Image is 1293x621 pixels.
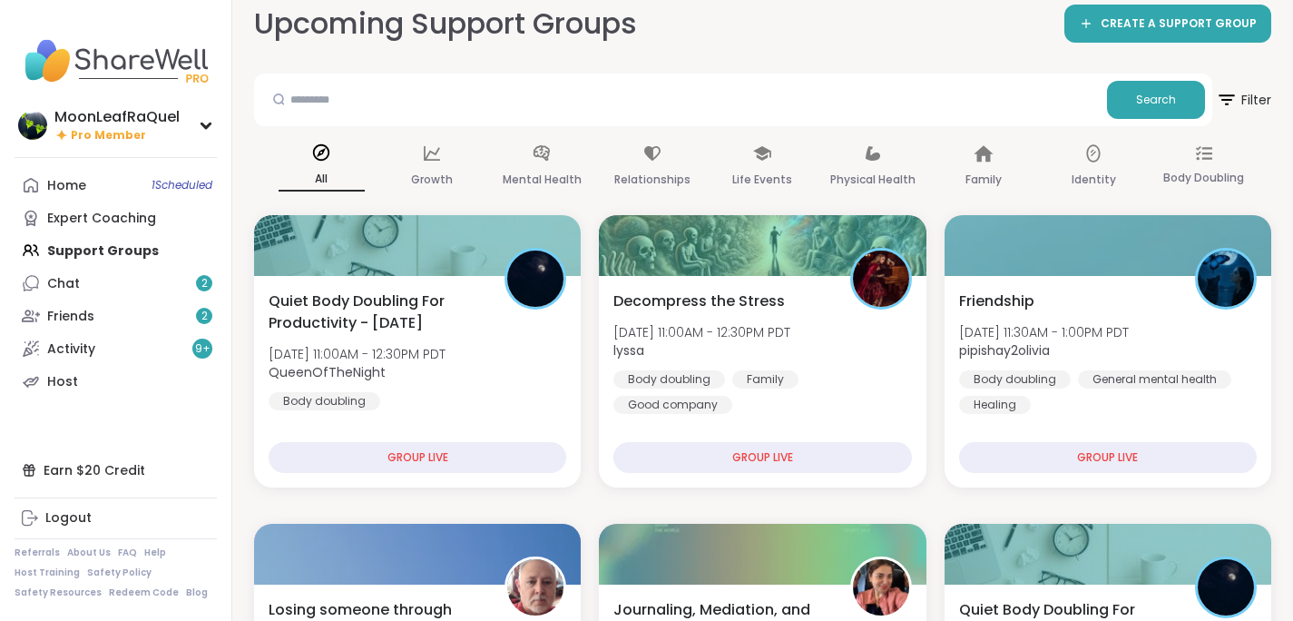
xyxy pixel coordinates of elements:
p: Life Events [732,169,792,191]
div: Logout [45,509,92,527]
a: About Us [67,547,111,559]
div: General mental health [1078,370,1231,389]
b: lyssa [613,341,644,360]
div: GROUP LIVE [269,442,566,473]
a: FAQ [118,547,137,559]
img: MoonLeafRaQuel [18,111,47,140]
h2: Upcoming Support Groups [254,4,637,44]
button: Search [1107,81,1205,119]
p: Identity [1072,169,1116,191]
span: Filter [1216,78,1271,122]
span: [DATE] 11:00AM - 12:30PM PDT [613,323,790,341]
a: Safety Policy [87,567,152,579]
a: Host Training [15,567,80,579]
a: Friends2 [15,300,217,332]
span: Quiet Body Doubling For Productivity - [DATE] [269,291,485,334]
span: 2 [201,276,208,291]
img: ShareWell Nav Logo [15,29,217,93]
span: Friendship [959,291,1034,312]
img: Tom_Flanagan [507,559,563,616]
img: lyssa [853,251,909,307]
div: GROUP LIVE [959,442,1257,473]
div: Chat [47,275,80,293]
div: Earn $20 Credit [15,454,217,487]
div: Friends [47,308,94,326]
span: CREATE A SUPPORT GROUP [1101,16,1257,32]
a: Host [15,365,217,398]
div: Host [47,373,78,391]
img: QueenOfTheNight [507,251,563,307]
p: Physical Health [830,169,916,191]
a: Expert Coaching [15,202,217,234]
div: Healing [959,396,1031,414]
div: Family [732,370,798,389]
a: Blog [186,586,208,599]
span: Search [1136,92,1176,108]
div: Body doubling [959,370,1071,389]
a: CREATE A SUPPORT GROUP [1064,5,1271,43]
span: 2 [201,309,208,324]
span: Decompress the Stress [613,291,785,312]
span: 9 + [195,341,211,357]
div: Body doubling [269,392,380,410]
div: Expert Coaching [47,210,156,228]
span: [DATE] 11:00AM - 12:30PM PDT [269,345,446,363]
a: Redeem Code [109,586,179,599]
a: Safety Resources [15,586,102,599]
button: Filter [1216,74,1271,126]
p: Mental Health [503,169,582,191]
div: Body doubling [613,370,725,389]
b: pipishay2olivia [959,341,1050,360]
a: Referrals [15,547,60,559]
span: Pro Member [71,128,146,143]
a: Logout [15,502,217,535]
div: Good company [613,396,732,414]
p: Body Doubling [1163,167,1244,189]
span: 1 Scheduled [152,178,212,192]
a: Home1Scheduled [15,169,217,202]
div: GROUP LIVE [613,442,911,473]
img: Chafi [853,559,909,616]
div: MoonLeafRaQuel [54,107,180,127]
a: Chat2 [15,267,217,300]
p: All [279,168,365,192]
p: Growth [411,169,453,191]
p: Relationships [614,169,691,191]
a: Activity9+ [15,332,217,365]
span: [DATE] 11:30AM - 1:00PM PDT [959,323,1129,341]
img: QueenOfTheNight [1198,559,1254,616]
p: Family [965,169,1002,191]
a: Help [144,547,166,559]
div: Activity [47,340,95,359]
div: Home [47,177,86,195]
img: pipishay2olivia [1198,251,1254,307]
b: QueenOfTheNight [269,363,386,381]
